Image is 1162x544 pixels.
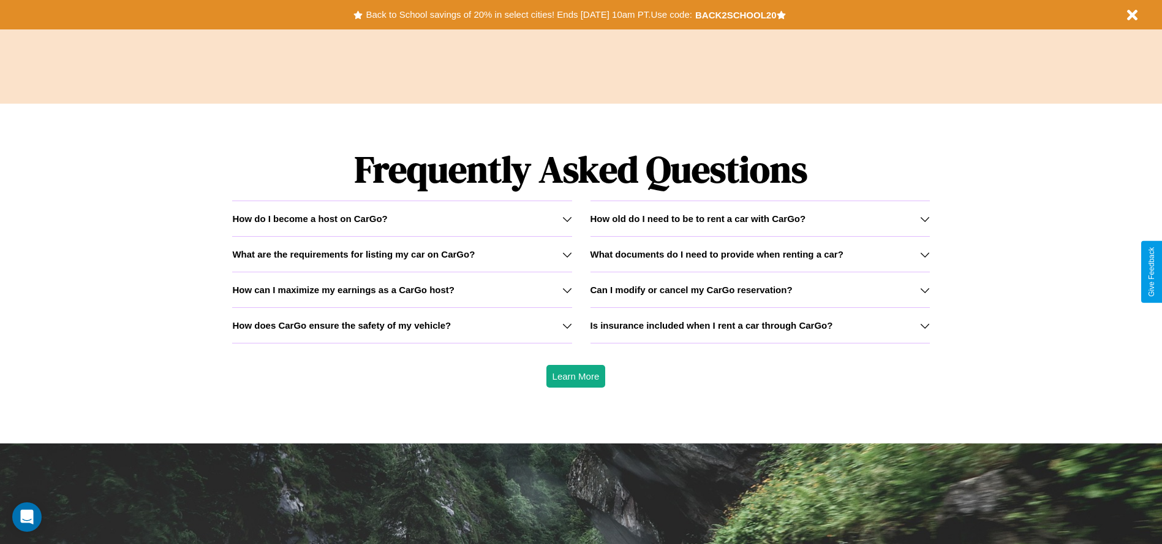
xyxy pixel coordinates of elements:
[546,365,606,388] button: Learn More
[232,249,475,259] h3: What are the requirements for listing my car on CarGo?
[695,10,777,20] b: BACK2SCHOOL20
[590,249,843,259] h3: What documents do I need to provide when renting a car?
[232,320,451,331] h3: How does CarGo ensure the safety of my vehicle?
[590,285,793,295] h3: Can I modify or cancel my CarGo reservation?
[590,320,833,331] h3: Is insurance included when I rent a car through CarGo?
[590,213,806,224] h3: How old do I need to be to rent a car with CarGo?
[232,285,455,295] h3: How can I maximize my earnings as a CarGo host?
[1147,247,1156,297] div: Give Feedback
[232,213,387,224] h3: How do I become a host on CarGo?
[363,6,695,23] button: Back to School savings of 20% in select cities! Ends [DATE] 10am PT.Use code:
[232,138,929,201] h1: Frequently Asked Questions
[12,502,42,532] div: Open Intercom Messenger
